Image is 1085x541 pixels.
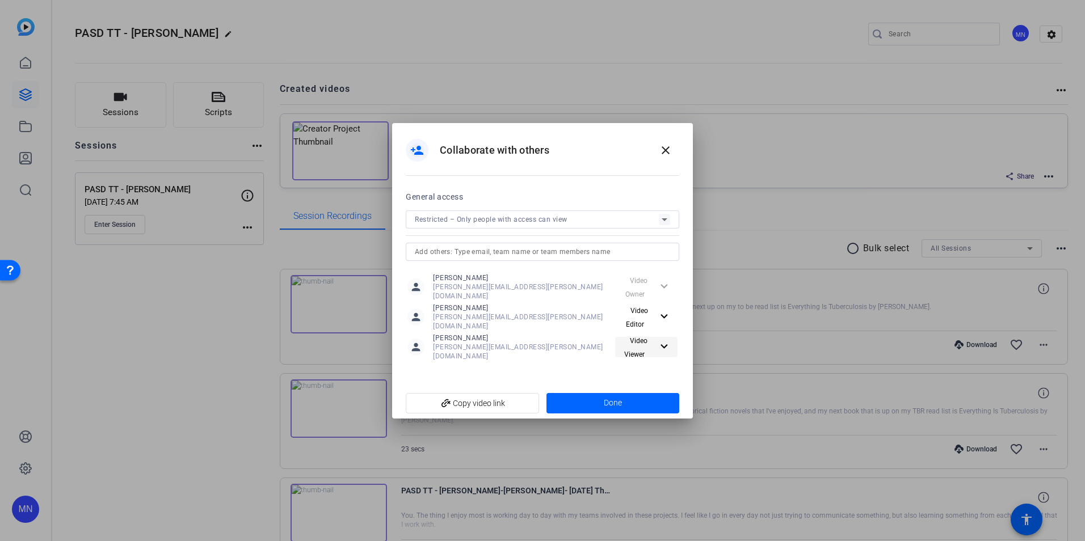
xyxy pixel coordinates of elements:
span: Video Editor [626,307,648,328]
mat-icon: person [407,339,424,356]
input: Add others: Type email, team name or team members name [415,245,670,259]
span: Done [604,397,622,409]
mat-icon: person [407,278,424,295]
span: Copy video link [415,392,530,414]
button: Done [546,393,680,413]
span: [PERSON_NAME][EMAIL_ADDRESS][PERSON_NAME][DOMAIN_NAME] [433,312,617,331]
span: [PERSON_NAME] [433,333,615,343]
mat-icon: add_link [436,394,456,413]
span: [PERSON_NAME] [433,303,617,312]
mat-icon: expand_more [657,340,668,354]
button: Video Viewer [615,337,678,357]
span: [PERSON_NAME][EMAIL_ADDRESS][PERSON_NAME][DOMAIN_NAME] [433,343,615,361]
mat-icon: close [659,143,672,157]
button: Video Editor [617,307,678,327]
span: [PERSON_NAME] [433,273,616,282]
mat-icon: person_add [410,143,424,157]
button: Copy video link [406,393,539,413]
mat-icon: person [407,308,424,326]
mat-icon: expand_more [657,310,668,324]
span: [PERSON_NAME][EMAIL_ADDRESS][PERSON_NAME][DOMAIN_NAME] [433,282,616,301]
span: Video Viewer [624,337,647,358]
h2: General access [406,190,463,204]
h1: Collaborate with others [440,143,549,157]
span: Restricted – Only people with access can view [415,215,567,223]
